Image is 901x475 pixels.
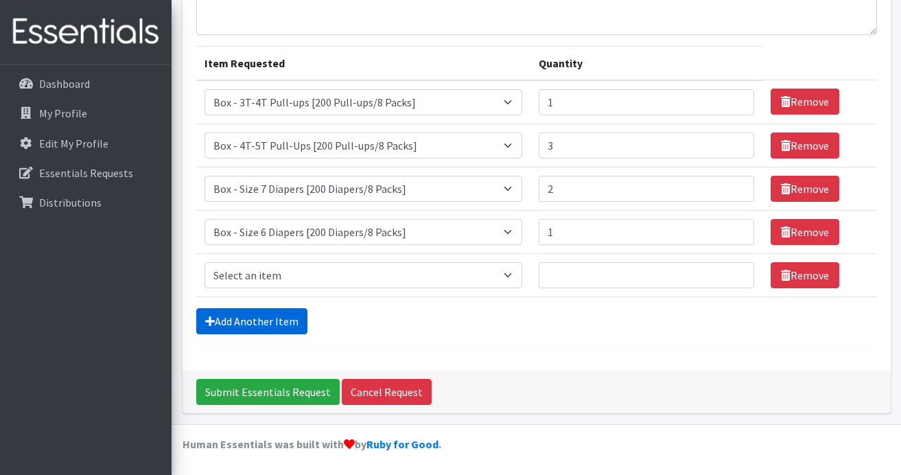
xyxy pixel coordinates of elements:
a: Remove [771,89,839,115]
th: Quantity [530,46,762,80]
a: Edit My Profile [5,130,166,157]
a: Essentials Requests [5,159,166,187]
a: Remove [771,132,839,159]
a: Remove [771,219,839,245]
strong: Human Essentials was built with by . [183,437,441,451]
a: My Profile [5,100,166,127]
input: Submit Essentials Request [196,379,340,405]
a: Cancel Request [342,379,432,405]
a: Distributions [5,189,166,216]
p: My Profile [39,106,87,120]
th: Item Requested [196,46,531,80]
img: HumanEssentials [5,9,166,55]
a: Add Another Item [196,308,307,334]
p: Essentials Requests [39,166,133,180]
p: Dashboard [39,77,90,91]
a: Remove [771,262,839,288]
a: Ruby for Good [366,437,438,451]
a: Dashboard [5,70,166,97]
a: Remove [771,176,839,202]
p: Distributions [39,196,102,209]
p: Edit My Profile [39,137,108,150]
